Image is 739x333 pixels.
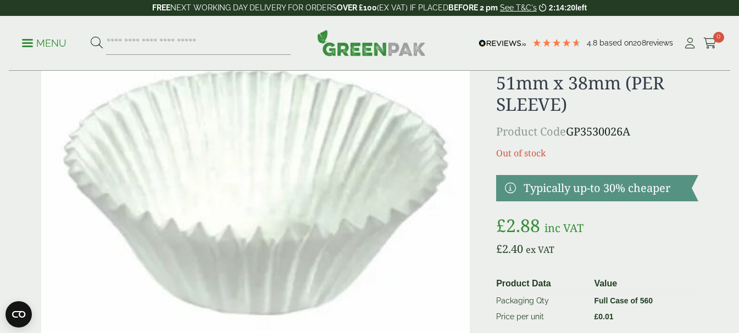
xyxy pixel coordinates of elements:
[594,312,613,321] bdi: 0.01
[496,241,502,256] span: £
[496,124,566,139] span: Product Code
[646,38,673,47] span: reviews
[703,35,717,52] a: 0
[703,38,717,49] i: Cart
[590,275,693,293] th: Value
[492,275,590,293] th: Product Data
[492,309,590,325] td: Price per unit
[587,38,599,47] span: 4.8
[683,38,697,49] i: My Account
[22,37,66,48] a: Menu
[594,296,653,305] strong: Full Case of 560
[496,241,523,256] bdi: 2.40
[599,38,633,47] span: Based on
[496,146,698,160] p: Out of stock
[713,32,724,43] span: 0
[496,213,540,237] bdi: 2.88
[5,301,32,328] button: Open CMP widget
[575,3,587,12] span: left
[496,123,698,140] p: GP3530026A
[544,221,584,235] span: inc VAT
[152,3,170,12] strong: FREE
[496,213,506,237] span: £
[22,37,66,50] p: Menu
[317,30,426,56] img: GreenPak Supplies
[549,3,575,12] span: 2:14:20
[448,3,498,12] strong: BEFORE 2 pm
[337,3,377,12] strong: OVER £100
[496,52,698,115] h1: Small Muffin Case 51mm x 38mm (PER SLEEVE)
[492,293,590,309] td: Packaging Qty
[633,38,646,47] span: 208
[594,312,598,321] span: £
[526,244,554,256] span: ex VAT
[500,3,537,12] a: See T&C's
[532,38,581,48] div: 4.79 Stars
[479,39,526,47] img: REVIEWS.io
